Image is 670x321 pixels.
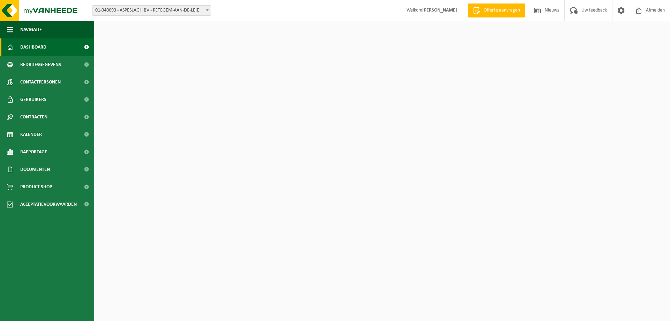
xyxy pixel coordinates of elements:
span: Bedrijfsgegevens [20,56,61,73]
span: 01-040093 - ASPESLAGH BV - PETEGEM-AAN-DE-LEIE [92,5,211,16]
span: 01-040093 - ASPESLAGH BV - PETEGEM-AAN-DE-LEIE [92,6,211,15]
span: Contracten [20,108,47,126]
span: Contactpersonen [20,73,61,91]
span: Kalender [20,126,42,143]
span: Gebruikers [20,91,46,108]
span: Documenten [20,161,50,178]
span: Offerte aanvragen [482,7,522,14]
span: Navigatie [20,21,42,38]
strong: [PERSON_NAME] [422,8,457,13]
a: Offerte aanvragen [468,3,525,17]
span: Product Shop [20,178,52,196]
span: Acceptatievoorwaarden [20,196,77,213]
span: Rapportage [20,143,47,161]
span: Dashboard [20,38,46,56]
